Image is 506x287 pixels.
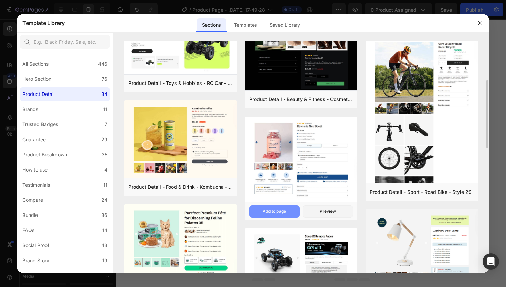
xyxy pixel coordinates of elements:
div: 11 [103,105,107,113]
div: Choose templates [44,136,85,143]
div: Compare [22,196,43,204]
span: Add section [6,121,39,128]
div: Add blank section [44,183,86,190]
img: pd39.png [124,100,237,179]
div: Product Breakdown [22,151,67,159]
div: 19 [102,256,107,265]
div: Templates [229,18,263,32]
div: 22 [101,272,107,280]
div: Product List [22,272,50,280]
strong: El Dúo Coreano Que Transforma Tu Piel en Solo 7 [PERSON_NAME] [6,27,124,98]
img: pd35-2.png [245,117,358,204]
div: 34 [101,90,107,98]
div: Product Detail - Sport - Road Bike - Style 29 [370,188,472,196]
div: All Sections [22,60,49,68]
div: Preview [320,208,336,214]
span: inspired by CRO experts [41,145,88,151]
div: 14 [102,226,107,234]
div: Saved Library [264,18,306,32]
div: Sections [197,18,226,32]
div: Guarantee [22,135,46,144]
div: How to use [22,166,48,174]
div: 446 [98,60,107,68]
div: Add to page [263,208,286,214]
div: FAQs [22,226,34,234]
div: Testimonials [22,181,50,189]
div: Open Intercom Messenger [483,253,499,270]
div: 7 [105,120,107,129]
div: 76 [102,75,107,83]
div: Trusted Badges [22,120,58,129]
div: 24 [101,196,107,204]
img: pd35.png [124,204,237,280]
div: Social Proof [22,241,49,250]
img: pr12.png [245,12,358,92]
div: Hero Section [22,75,51,83]
div: Brands [22,105,38,113]
div: 4 [104,166,107,174]
span: from URL or image [46,168,83,174]
img: pd29.png [366,36,478,212]
button: Add to page [249,205,300,218]
span: iPhone 13 Mini ( 375 px) [34,3,81,10]
div: 36 [101,211,107,219]
div: Product Detail - Toys & Hobbies - RC Car - Style 30 [128,79,233,87]
div: Generate layout [46,159,83,167]
span: then drag & drop elements [39,191,90,198]
div: Product Detail - Food & Drink - Kombucha - Style 39 [128,183,233,191]
h2: Template Library [22,14,65,32]
div: 43 [101,241,107,250]
div: Bundle [22,211,38,219]
div: Product Detail [22,90,54,98]
button: Preview [303,205,353,218]
div: 35 [102,151,107,159]
div: Brand Story [22,256,49,265]
div: 11 [103,181,107,189]
input: E.g.: Black Friday, Sale, etc. [20,35,110,49]
div: 29 [101,135,107,144]
div: Product Detail - Beauty & Fitness - Cosmetic - Style 17 [249,95,354,103]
